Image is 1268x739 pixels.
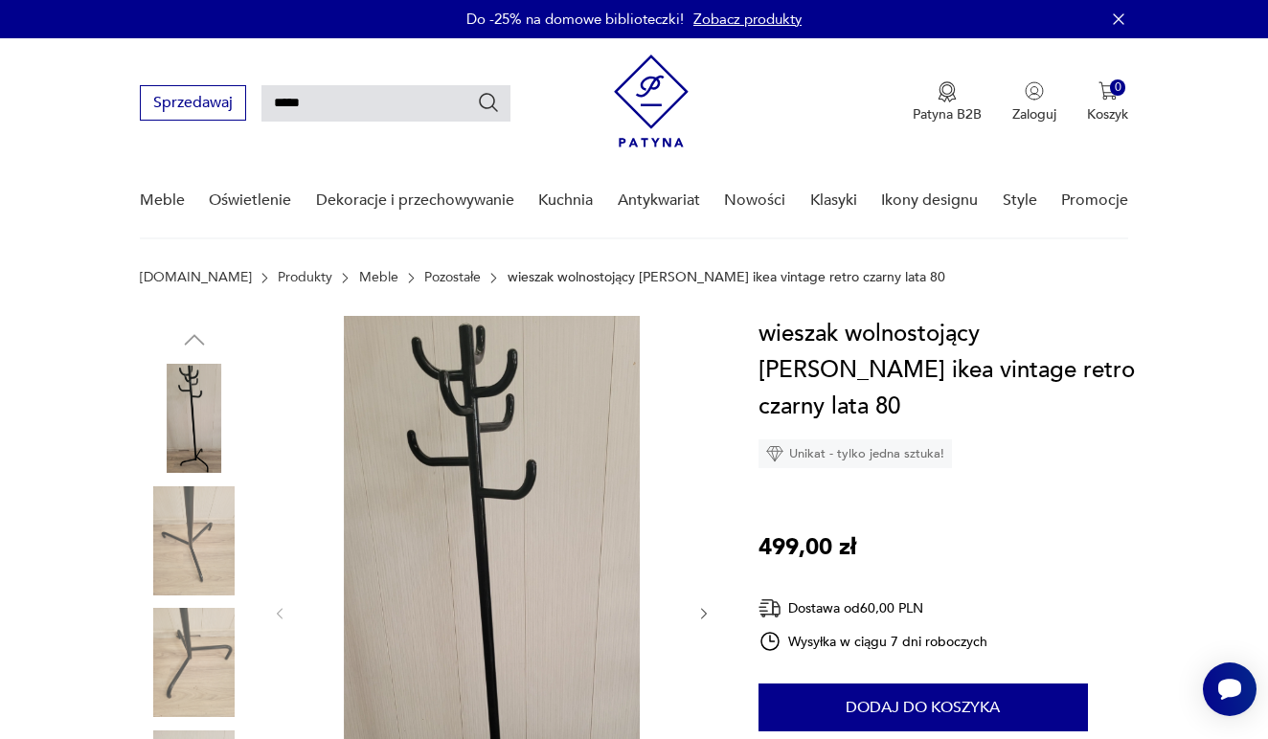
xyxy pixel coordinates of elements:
a: Nowości [724,164,785,237]
a: Antykwariat [618,164,700,237]
a: Oświetlenie [209,164,291,237]
p: 499,00 zł [759,529,856,566]
a: Zobacz produkty [693,10,802,29]
a: Klasyki [810,164,857,237]
a: Ikona medaluPatyna B2B [913,81,982,123]
button: Dodaj do koszyka [759,683,1088,731]
a: Ikony designu [881,164,978,237]
div: 0 [1110,79,1126,96]
iframe: Smartsupp widget button [1203,662,1257,716]
div: Unikat - tylko jedna sztuka! [759,439,952,468]
a: Sprzedawaj [140,98,246,111]
button: Zaloguj [1012,81,1056,123]
img: Ikona diamentu [766,445,783,462]
div: Dostawa od 60,00 PLN [759,596,988,620]
img: Ikona koszyka [1098,81,1118,101]
a: Style [1003,164,1037,237]
button: Sprzedawaj [140,85,246,121]
p: Koszyk [1087,105,1128,123]
p: Do -25% na domowe biblioteczki! [466,10,684,29]
a: Meble [140,164,185,237]
img: Ikona dostawy [759,596,781,620]
img: Zdjęcie produktu wieszak wolnostojący Rutger andersson ikea vintage retro czarny lata 80 [140,608,249,717]
a: Dekoracje i przechowywanie [316,164,514,237]
img: Patyna - sklep z meblami i dekoracjami vintage [614,55,689,147]
img: Ikona medalu [938,81,957,102]
button: 0Koszyk [1087,81,1128,123]
div: Wysyłka w ciągu 7 dni roboczych [759,630,988,653]
h1: wieszak wolnostojący [PERSON_NAME] ikea vintage retro czarny lata 80 [759,316,1154,425]
p: wieszak wolnostojący [PERSON_NAME] ikea vintage retro czarny lata 80 [508,270,945,285]
p: Zaloguj [1012,105,1056,123]
button: Szukaj [477,91,500,114]
a: [DOMAIN_NAME] [140,270,252,285]
img: Zdjęcie produktu wieszak wolnostojący Rutger andersson ikea vintage retro czarny lata 80 [140,364,249,473]
a: Meble [359,270,398,285]
a: Kuchnia [538,164,593,237]
p: Patyna B2B [913,105,982,123]
button: Patyna B2B [913,81,982,123]
img: Zdjęcie produktu wieszak wolnostojący Rutger andersson ikea vintage retro czarny lata 80 [140,486,249,595]
a: Produkty [278,270,332,285]
img: Ikonka użytkownika [1025,81,1044,101]
a: Promocje [1061,164,1128,237]
a: Pozostałe [424,270,481,285]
